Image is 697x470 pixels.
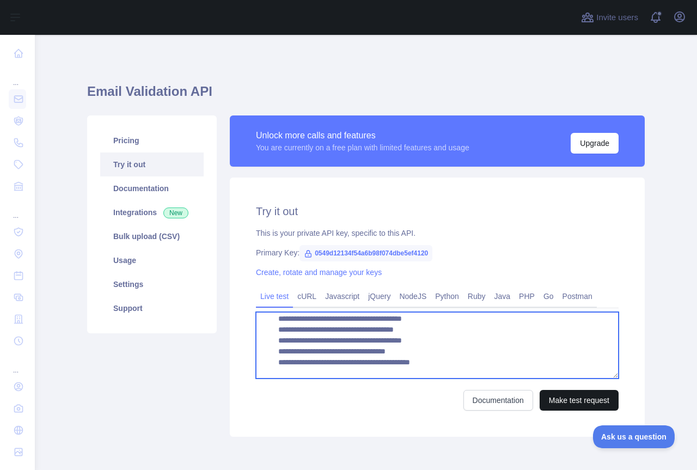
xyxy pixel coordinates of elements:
a: Create, rotate and manage your keys [256,268,382,277]
a: Documentation [463,390,533,411]
div: Primary Key: [256,247,619,258]
a: Java [490,288,515,305]
div: Unlock more calls and features [256,129,469,142]
div: ... [9,353,26,375]
a: Postman [558,288,597,305]
a: Pricing [100,129,204,152]
h1: Email Validation API [87,83,645,109]
div: ... [9,198,26,220]
a: Python [431,288,463,305]
a: Integrations New [100,200,204,224]
button: Make test request [540,390,619,411]
a: Go [539,288,558,305]
a: Try it out [100,152,204,176]
button: Invite users [579,9,640,26]
div: This is your private API key, specific to this API. [256,228,619,239]
span: New [163,207,188,218]
a: Usage [100,248,204,272]
a: NodeJS [395,288,431,305]
a: Support [100,296,204,320]
h2: Try it out [256,204,619,219]
a: Documentation [100,176,204,200]
span: Invite users [596,11,638,24]
span: 0549d12134f54a6b98f074dbe5ef4120 [299,245,432,261]
div: You are currently on a free plan with limited features and usage [256,142,469,153]
a: cURL [293,288,321,305]
button: Upgrade [571,133,619,154]
a: Live test [256,288,293,305]
a: Javascript [321,288,364,305]
a: jQuery [364,288,395,305]
div: ... [9,65,26,87]
a: PHP [515,288,539,305]
a: Settings [100,272,204,296]
iframe: Toggle Customer Support [593,425,675,448]
a: Bulk upload (CSV) [100,224,204,248]
a: Ruby [463,288,490,305]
